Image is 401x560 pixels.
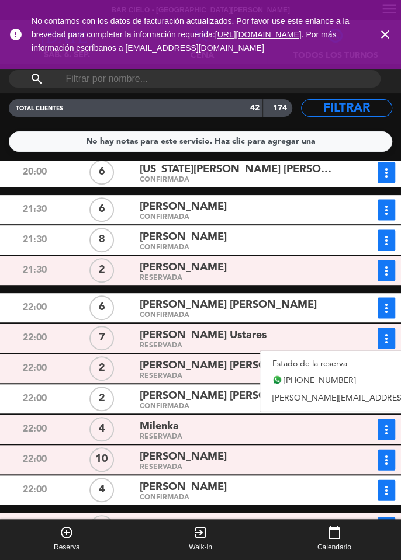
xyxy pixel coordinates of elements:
[250,104,260,112] strong: 42
[54,542,80,554] span: Reserva
[140,297,317,314] span: [PERSON_NAME] [PERSON_NAME]
[378,229,395,251] button: more_vert
[1,419,68,440] div: 22:00
[140,495,333,500] div: CONFIRMADA
[1,479,68,500] div: 22:00
[267,519,401,560] button: calendar_todayCalendario
[378,479,395,500] button: more_vert
[89,326,114,350] div: 7
[284,374,356,387] span: [PHONE_NUMBER]
[89,478,114,502] div: 4
[140,388,317,405] span: [PERSON_NAME] [PERSON_NAME]
[378,419,395,440] button: more_vert
[379,203,393,217] i: more_vert
[16,106,63,112] span: TOTAL CLIENTES
[140,313,333,318] div: CONFIRMADA
[378,517,395,538] button: more_vert
[89,228,114,252] div: 8
[140,374,333,379] div: RESERVADA
[140,199,227,215] span: [PERSON_NAME]
[1,328,68,349] div: 22:00
[140,161,333,178] span: [US_STATE][PERSON_NAME] [PERSON_NAME]
[134,519,268,560] button: exit_to_appWalk-in
[379,331,393,345] i: more_vert
[378,449,395,470] button: more_vert
[32,16,349,53] span: No contamos con los datos de facturación actualizados. Por favor use este enlance a la brevedad p...
[32,30,336,53] a: . Por más información escríbanos a [EMAIL_ADDRESS][DOMAIN_NAME]
[378,297,395,318] button: more_vert
[189,542,212,554] span: Walk-in
[89,417,114,441] div: 4
[140,215,333,220] div: CONFIRMADA
[140,259,227,276] span: [PERSON_NAME]
[317,542,351,554] span: Calendario
[379,165,393,179] i: more_vert
[140,178,333,183] div: CONFIRMADA
[140,327,267,344] span: [PERSON_NAME] Ustares
[1,517,68,538] div: 22:30
[140,418,179,435] span: Milenka
[140,448,227,465] span: [PERSON_NAME]
[378,162,395,183] button: more_vert
[378,328,395,349] button: more_vert
[140,404,333,409] div: CONFIRMADA
[89,356,114,381] div: 2
[89,447,114,472] div: 10
[9,27,23,41] i: error
[379,233,393,247] i: more_vert
[140,245,333,251] div: CONFIRMADA
[273,104,289,112] strong: 174
[89,258,114,283] div: 2
[379,422,393,436] i: more_vert
[64,70,324,88] input: Filtrar por nombre...
[215,30,302,39] a: [URL][DOMAIN_NAME]
[1,388,68,409] div: 22:00
[140,343,333,349] div: RESERVADA
[140,276,333,281] div: RESERVADA
[89,387,114,411] div: 2
[89,515,114,540] div: 3
[378,199,395,220] button: more_vert
[140,229,227,246] span: [PERSON_NAME]
[89,160,114,185] div: 6
[1,229,68,251] div: 21:30
[379,263,393,277] i: more_vert
[86,135,316,148] div: No hay notas para este servicio. Haz clic para agregar una
[1,260,68,281] div: 21:30
[1,162,68,183] div: 20:00
[378,27,392,41] i: close
[89,295,114,320] div: 6
[140,434,333,440] div: RESERVADA
[379,301,393,315] i: more_vert
[30,72,44,86] i: search
[193,526,208,540] i: exit_to_app
[1,358,68,379] div: 22:00
[379,483,393,497] i: more_vert
[301,99,393,117] button: Filtrar
[140,465,333,470] div: RESERVADA
[140,479,227,496] span: [PERSON_NAME]
[1,297,68,318] div: 22:00
[379,453,393,467] i: more_vert
[140,357,317,374] span: [PERSON_NAME] [PERSON_NAME]
[60,526,74,540] i: add_circle_outline
[1,199,68,220] div: 21:30
[1,449,68,470] div: 22:00
[327,526,341,540] i: calendar_today
[378,260,395,281] button: more_vert
[89,197,114,222] div: 6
